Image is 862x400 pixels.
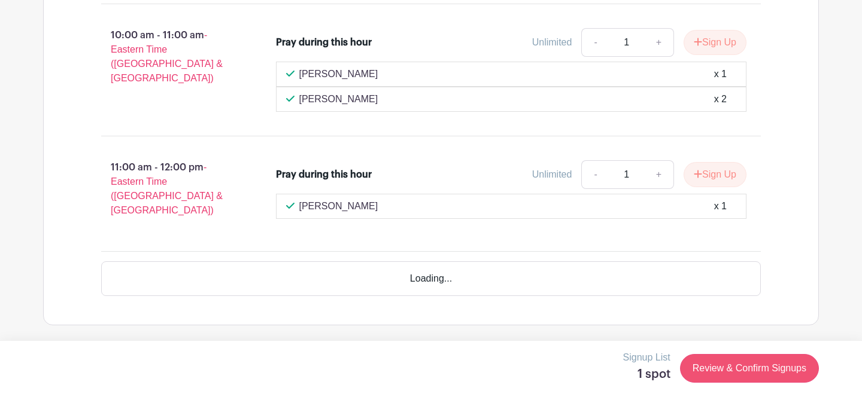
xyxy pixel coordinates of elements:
h5: 1 spot [623,367,670,381]
div: Loading... [101,261,761,296]
div: Pray during this hour [276,167,372,182]
button: Sign Up [684,162,746,187]
p: Signup List [623,350,670,365]
p: 11:00 am - 12:00 pm [82,155,257,222]
div: Unlimited [532,35,572,50]
div: x 1 [714,199,727,213]
button: Sign Up [684,30,746,55]
p: 10:00 am - 11:00 am [82,23,257,90]
div: Unlimited [532,167,572,182]
a: + [644,28,674,57]
a: - [581,28,609,57]
span: - Eastern Time ([GEOGRAPHIC_DATA] & [GEOGRAPHIC_DATA]) [111,30,223,83]
a: Review & Confirm Signups [680,354,819,383]
div: x 2 [714,92,727,106]
a: + [644,160,674,189]
p: [PERSON_NAME] [299,92,378,106]
p: [PERSON_NAME] [299,199,378,213]
span: - Eastern Time ([GEOGRAPHIC_DATA] & [GEOGRAPHIC_DATA]) [111,162,223,215]
div: Pray during this hour [276,35,372,50]
p: [PERSON_NAME] [299,67,378,81]
a: - [581,160,609,189]
div: x 1 [714,67,727,81]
